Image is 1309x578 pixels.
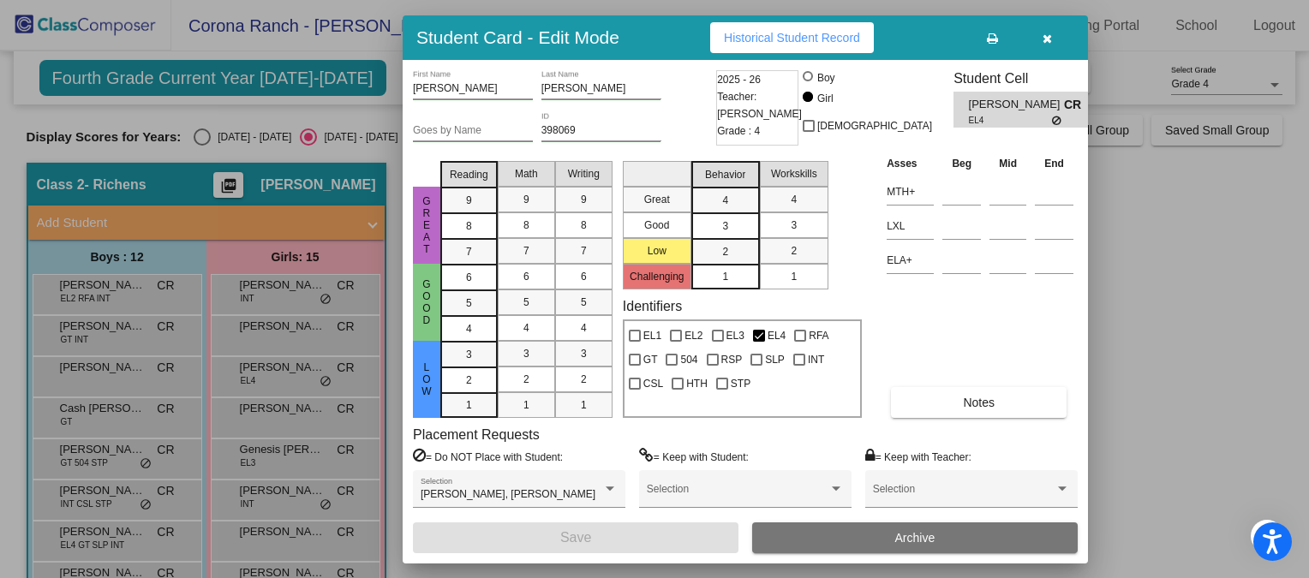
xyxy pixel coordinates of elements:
div: Boy [816,70,835,86]
span: EL2 [684,325,702,346]
h3: Student Cell [953,70,1103,86]
span: RSP [721,349,743,370]
label: = Keep with Student: [639,448,749,465]
span: Teacher: [PERSON_NAME] [717,88,802,122]
span: Good [419,278,434,326]
span: EL3 [726,325,744,346]
span: HTH [686,373,708,394]
span: 1 [791,269,797,284]
span: Workskills [771,166,817,182]
span: [PERSON_NAME] [969,96,1064,114]
span: Reading [450,167,488,182]
span: 5 [523,295,529,310]
span: 3 [466,347,472,362]
span: 3 [523,346,529,361]
span: 1 [722,269,728,284]
button: Historical Student Record [710,22,874,53]
span: 7 [581,243,587,259]
span: 9 [581,192,587,207]
span: Great [419,195,434,255]
label: = Do NOT Place with Student: [413,448,563,465]
span: 2 [722,244,728,259]
span: 2 [523,372,529,387]
label: Placement Requests [413,426,540,443]
span: 8 [466,218,472,234]
span: 4 [466,321,472,337]
input: Enter ID [541,125,661,137]
th: Beg [938,154,985,173]
span: 1 [466,397,472,413]
span: 2 [791,243,797,259]
span: 4 [581,320,587,336]
button: Archive [752,522,1078,553]
span: 8 [523,217,529,233]
span: 4 [722,193,728,208]
span: 9 [466,193,472,208]
span: Grade : 4 [717,122,760,140]
label: = Keep with Teacher: [865,448,971,465]
span: Behavior [705,167,745,182]
span: CSL [643,373,663,394]
span: 4 [791,192,797,207]
div: Girl [816,91,834,106]
span: EL4 [768,325,786,346]
span: Historical Student Record [724,31,860,45]
span: 3 [581,346,587,361]
button: Notes [891,387,1067,418]
span: 1 [523,397,529,413]
span: 2025 - 26 [717,71,761,88]
span: EL4 [969,114,1052,127]
span: 6 [581,269,587,284]
span: Archive [895,531,935,545]
span: 5 [466,295,472,311]
input: assessment [887,179,934,205]
input: assessment [887,213,934,239]
span: 3 [722,218,728,234]
input: goes by name [413,125,533,137]
span: 1 [581,397,587,413]
span: [PERSON_NAME], [PERSON_NAME] [421,488,595,500]
h3: Student Card - Edit Mode [416,27,619,48]
span: 2 [466,372,472,388]
th: Mid [985,154,1031,173]
span: 8 [581,217,587,233]
span: INT [808,349,824,370]
span: EL1 [643,325,661,346]
span: RFA [809,325,828,346]
span: STP [731,373,750,394]
span: GT [643,349,658,370]
th: End [1031,154,1078,173]
label: Identifiers [623,298,682,314]
span: SLP [765,349,785,370]
button: Save [413,522,738,553]
input: assessment [887,247,934,273]
th: Asses [882,154,938,173]
span: 9 [523,192,529,207]
span: Low [419,361,434,397]
span: Math [515,166,538,182]
span: Save [560,530,591,545]
span: 7 [466,244,472,259]
span: [DEMOGRAPHIC_DATA] [817,116,932,136]
span: Notes [963,396,995,409]
span: 504 [680,349,697,370]
span: Writing [568,166,600,182]
span: 2 [581,372,587,387]
span: 5 [581,295,587,310]
span: 7 [523,243,529,259]
span: 3 [791,217,797,233]
span: 6 [466,270,472,285]
span: 4 [523,320,529,336]
span: CR [1064,96,1088,114]
span: 6 [523,269,529,284]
